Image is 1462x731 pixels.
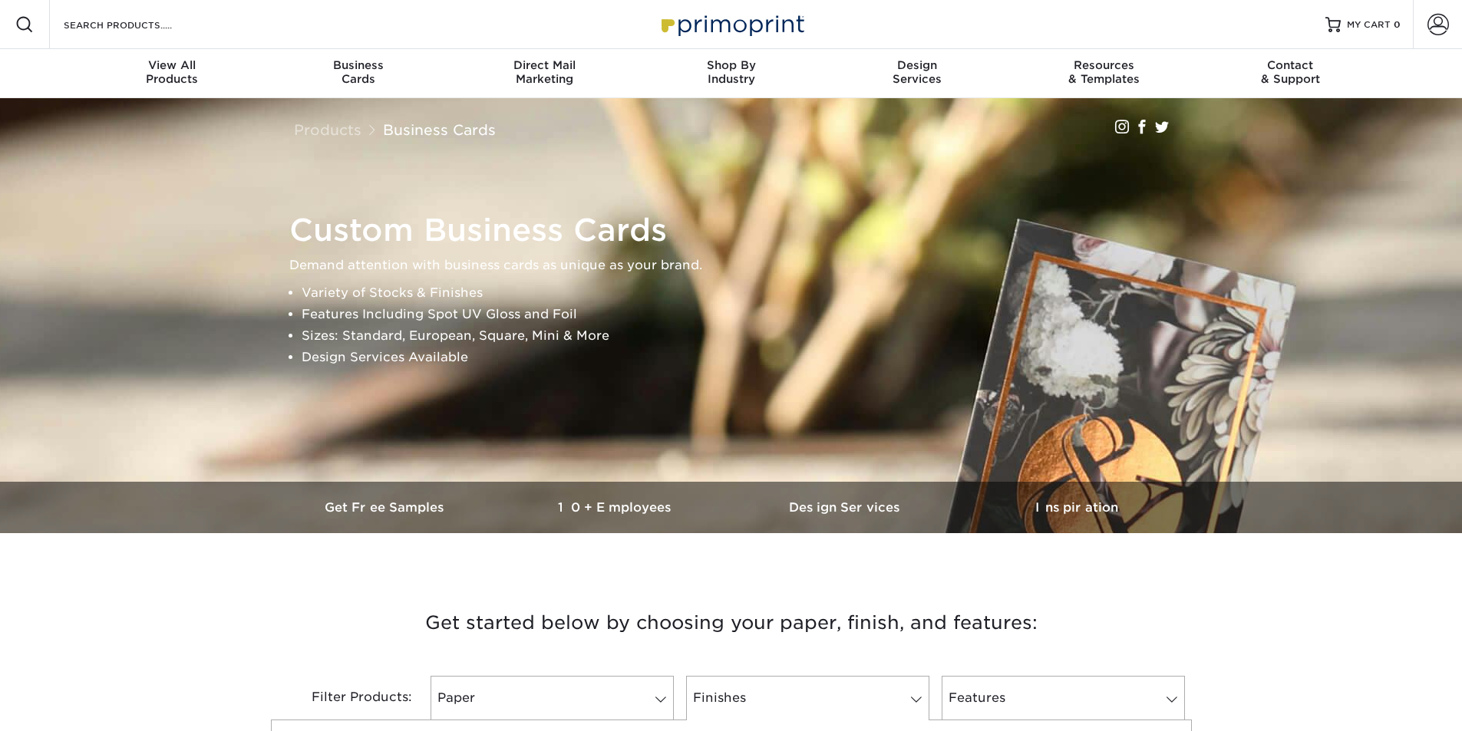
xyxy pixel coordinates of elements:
[1197,58,1384,72] span: Contact
[79,49,266,98] a: View AllProducts
[265,49,451,98] a: BusinessCards
[731,500,962,515] h3: Design Services
[1011,49,1197,98] a: Resources& Templates
[824,49,1011,98] a: DesignServices
[282,588,1180,657] h3: Get started below by choosing your paper, finish, and features:
[655,8,808,41] img: Primoprint
[271,500,501,515] h3: Get Free Samples
[824,58,1011,72] span: Design
[451,49,638,98] a: Direct MailMarketing
[302,325,1187,347] li: Sizes: Standard, European, Square, Mini & More
[265,58,451,72] span: Business
[289,212,1187,249] h1: Custom Business Cards
[302,282,1187,304] li: Variety of Stocks & Finishes
[289,255,1187,276] p: Demand attention with business cards as unique as your brand.
[302,347,1187,368] li: Design Services Available
[942,676,1185,720] a: Features
[962,482,1192,533] a: Inspiration
[62,15,212,34] input: SEARCH PRODUCTS.....
[731,482,962,533] a: Design Services
[1394,19,1401,30] span: 0
[638,58,824,86] div: Industry
[1197,58,1384,86] div: & Support
[431,676,674,720] a: Paper
[1011,58,1197,72] span: Resources
[294,121,361,138] a: Products
[1011,58,1197,86] div: & Templates
[271,676,424,720] div: Filter Products:
[638,58,824,72] span: Shop By
[686,676,929,720] a: Finishes
[824,58,1011,86] div: Services
[79,58,266,72] span: View All
[1347,18,1391,31] span: MY CART
[271,482,501,533] a: Get Free Samples
[265,58,451,86] div: Cards
[302,304,1187,325] li: Features Including Spot UV Gloss and Foil
[638,49,824,98] a: Shop ByIndustry
[383,121,496,138] a: Business Cards
[451,58,638,72] span: Direct Mail
[962,500,1192,515] h3: Inspiration
[79,58,266,86] div: Products
[451,58,638,86] div: Marketing
[501,482,731,533] a: 10+ Employees
[1197,49,1384,98] a: Contact& Support
[501,500,731,515] h3: 10+ Employees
